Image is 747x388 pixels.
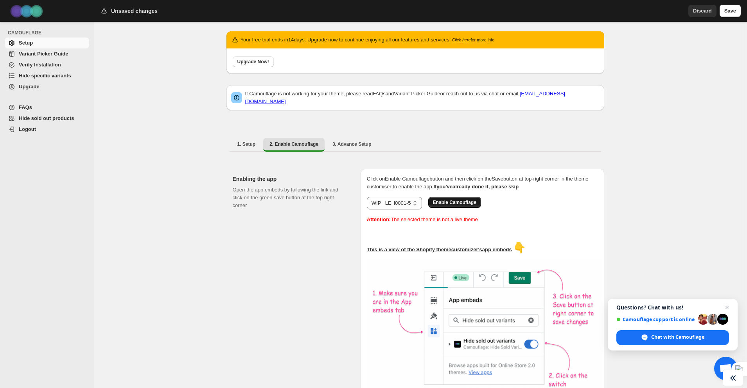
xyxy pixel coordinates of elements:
[451,38,494,42] small: for more info
[367,216,391,222] b: Attention:
[724,7,736,15] span: Save
[19,115,74,121] span: Hide sold out products
[433,184,519,190] b: If you've already done it, please skip
[5,113,89,124] a: Hide sold out products
[651,334,704,341] span: Chat with Camouflage
[428,199,481,205] a: Enable Camouflage
[373,91,386,97] a: FAQs
[367,216,598,224] p: The selected theme is not a live theme
[19,84,40,89] span: Upgrade
[433,199,476,206] span: Enable Camouflage
[5,38,89,48] a: Setup
[720,5,741,17] button: Save
[5,102,89,113] a: FAQs
[722,303,732,312] span: Close chat
[714,357,738,380] div: Open chat
[5,70,89,81] a: Hide specific variants
[688,5,716,17] button: Discard
[452,38,470,42] a: Click here
[693,7,712,15] span: Discard
[241,36,495,44] p: Your free trial ends in 14 days. Upgrade now to continue enjoying all our features and services.
[616,330,729,345] div: Chat with Camouflage
[19,40,33,46] span: Setup
[111,7,158,15] h2: Unsaved changes
[8,30,90,36] span: CAMOUFLAGE
[513,242,526,254] span: 👇
[5,124,89,135] a: Logout
[428,197,481,208] button: Enable Camouflage
[5,59,89,70] a: Verify Installation
[5,81,89,92] a: Upgrade
[245,90,600,105] p: If Camouflage is not working for your theme, please read and or reach out to us via chat or email:
[367,247,512,252] u: This is a view of the Shopify theme customizer's app embeds
[269,141,318,147] span: 2. Enable Camouflage
[19,73,71,79] span: Hide specific variants
[19,126,36,132] span: Logout
[233,56,274,67] button: Upgrade Now!
[394,91,440,97] a: Variant Picker Guide
[332,141,372,147] span: 3. Advance Setup
[19,104,32,110] span: FAQs
[367,175,598,191] p: Click on Enable Camouflage button and then click on the Save button at top-right corner in the th...
[616,316,695,322] span: Camouflage support is online
[19,62,61,68] span: Verify Installation
[237,59,269,65] span: Upgrade Now!
[5,48,89,59] a: Variant Picker Guide
[19,51,68,57] span: Variant Picker Guide
[233,175,348,183] h2: Enabling the app
[237,141,256,147] span: 1. Setup
[616,304,729,311] span: Questions? Chat with us!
